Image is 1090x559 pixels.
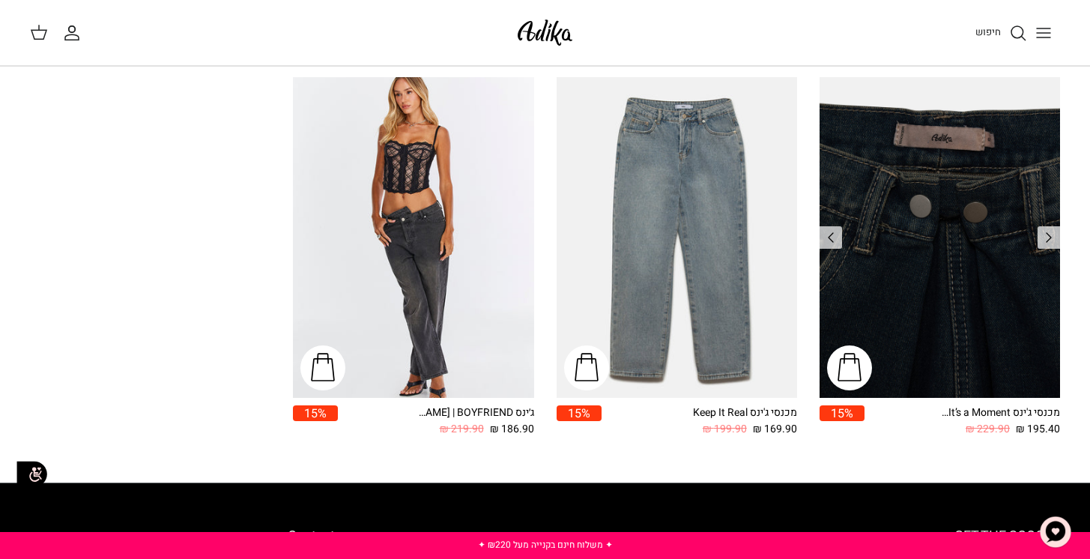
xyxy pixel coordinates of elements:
[63,24,87,42] a: החשבון שלי
[703,421,747,438] span: 199.90 ₪
[557,77,797,398] a: מכנסי ג'ינס Keep It Real
[975,25,1001,39] span: חיפוש
[820,528,1053,545] h6: GET THE SCOOP
[557,405,602,438] a: 15%
[820,77,1060,398] a: מכנסי ג'ינס It’s a Moment גזרה רחבה | BAGGY
[966,421,1010,438] span: 229.90 ₪
[490,421,534,438] span: 186.90 ₪
[1033,510,1078,555] button: צ'אט
[677,405,797,421] div: מכנסי ג'ינס Keep It Real
[513,15,577,50] img: Adika IL
[338,405,533,438] a: ג׳ינס All Or Nothing [PERSON_NAME] | BOYFRIEND 186.90 ₪ 219.90 ₪
[975,24,1027,42] a: חיפוש
[293,405,338,421] span: 15%
[293,405,338,438] a: 15%
[940,405,1060,421] div: מכנסי ג'ינס It’s a Moment גזרה רחבה | BAGGY
[440,421,484,438] span: 219.90 ₪
[478,538,613,552] a: ✦ משלוח חינם בקנייה מעל ₪220 ✦
[11,453,52,495] img: accessibility_icon02.svg
[1027,16,1060,49] button: Toggle menu
[293,77,533,398] a: ג׳ינס All Or Nothing קריס-קרוס | BOYFRIEND
[530,528,559,546] a: אודות
[820,405,865,421] span: 15%
[820,226,842,249] a: Previous
[37,528,352,545] h6: Contact us
[602,405,797,438] a: מכנסי ג'ינס Keep It Real 169.90 ₪ 199.90 ₪
[414,405,534,421] div: ג׳ינס All Or Nothing [PERSON_NAME] | BOYFRIEND
[753,421,797,438] span: 169.90 ₪
[820,405,865,438] a: 15%
[1016,421,1060,438] span: 195.40 ₪
[650,528,730,546] a: שאלות ותשובות
[557,405,602,421] span: 15%
[865,405,1060,438] a: מכנסי ג'ינס It’s a Moment גזרה רחבה | BAGGY 195.40 ₪ 229.90 ₪
[1038,226,1060,249] a: Previous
